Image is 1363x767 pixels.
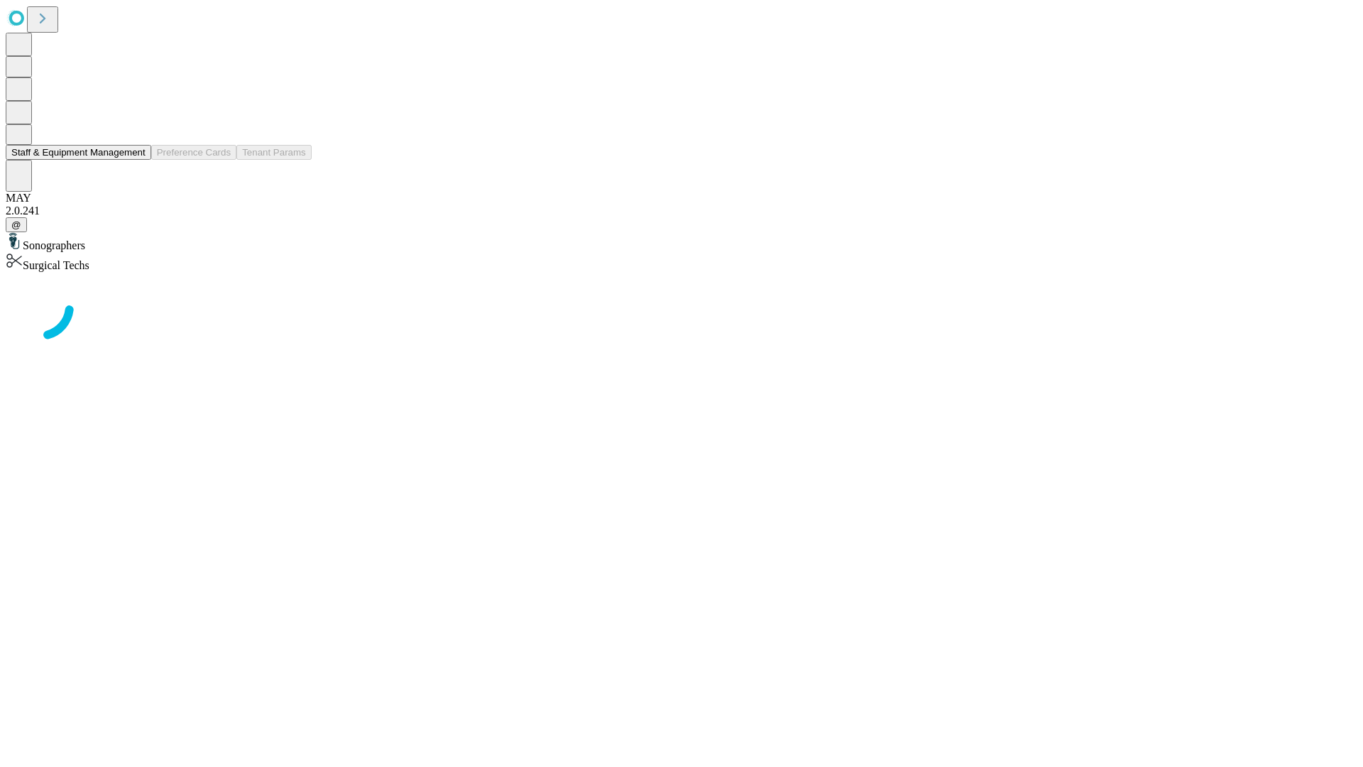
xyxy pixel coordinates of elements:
[6,192,1357,205] div: MAY
[6,217,27,232] button: @
[6,205,1357,217] div: 2.0.241
[6,252,1357,272] div: Surgical Techs
[6,145,151,160] button: Staff & Equipment Management
[151,145,236,160] button: Preference Cards
[11,219,21,230] span: @
[236,145,312,160] button: Tenant Params
[6,232,1357,252] div: Sonographers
